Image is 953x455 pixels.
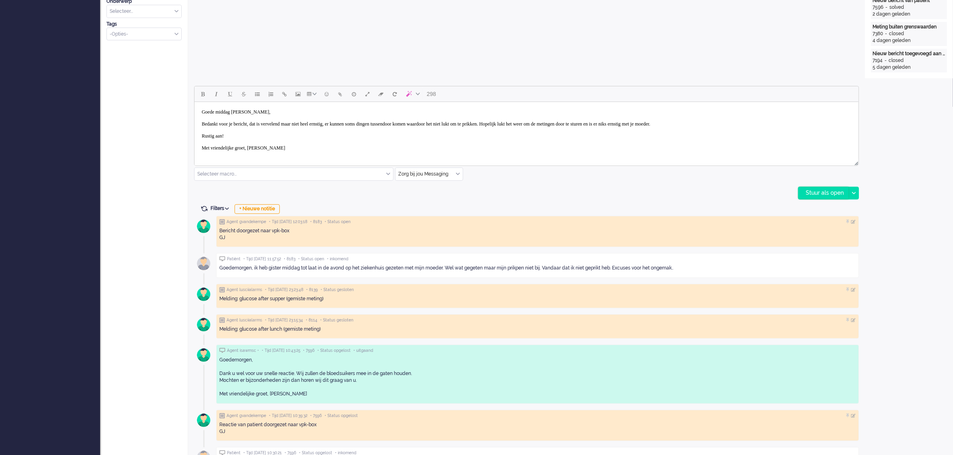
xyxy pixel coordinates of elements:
[325,413,358,419] span: • Status opgelost
[269,413,307,419] span: • Tijd [DATE] 10:39:32
[262,348,300,353] span: • Tijd [DATE] 10:43:25
[219,219,225,225] img: ic_note_grey.svg
[219,265,856,271] div: Goedemorgen, ik heb gister middag tot laat in de avond op het ziekenhuis gezeten met mijn moeder....
[799,187,849,199] div: Stuur als open
[889,57,904,64] div: closed
[388,87,401,101] button: Reset content
[320,87,333,101] button: Emoticons
[251,87,264,101] button: Bullet list
[333,87,347,101] button: Add attachment
[219,256,225,261] img: ic_chat_grey.svg
[873,37,945,44] div: 4 dagen geleden
[227,413,266,419] span: Agent gvandekempe
[427,91,436,97] span: 298
[873,24,945,30] div: Meting buiten grenswaarden
[347,87,361,101] button: Delay message
[265,287,303,293] span: • Tijd [DATE] 23:23:48
[194,410,214,430] img: avatar
[243,256,281,262] span: • Tijd [DATE] 11:57:52
[196,87,210,101] button: Bold
[219,413,225,419] img: ic_note_grey.svg
[353,348,373,353] span: • uitgaand
[194,253,214,273] img: avatar
[883,4,889,11] div: -
[219,317,225,323] img: ic_note_grey.svg
[325,219,351,225] span: • Status open
[223,87,237,101] button: Underline
[219,348,225,353] img: ic_chat_grey.svg
[269,219,307,225] span: • Tijd [DATE] 12:03:18
[310,413,322,419] span: • 7596
[889,30,904,37] div: closed
[194,345,214,365] img: avatar
[883,30,889,37] div: -
[219,287,225,293] img: ic_note_grey.svg
[883,57,889,64] div: -
[317,348,351,353] span: • Status opgelost
[423,87,439,101] button: 298
[291,87,305,101] button: Insert/edit image
[219,295,856,302] div: Melding: glucose after supper (gemiste meting)
[298,256,324,262] span: • Status open
[106,28,182,41] div: Select Tags
[278,87,291,101] button: Insert/edit link
[211,206,232,211] span: Filters
[303,348,315,353] span: • 7596
[194,284,214,304] img: avatar
[194,216,214,236] img: avatar
[327,256,348,262] span: • inkomend
[873,50,945,57] div: Nieuw bericht toegevoegd aan gesprek
[852,158,859,166] div: Resize
[284,256,295,262] span: • 8183
[237,87,251,101] button: Strikethrough
[873,57,883,64] div: 7194
[310,219,322,225] span: • 8183
[219,421,856,435] div: Reactie van patient doorgezet naar vpk-box GJ
[219,357,856,398] div: Goedemorgen, Dank u wel voor uw snelle reactie. Wij zullen de bloedsuikers mee in de gaten houden...
[321,287,354,293] span: • Status gesloten
[320,317,353,323] span: • Status gesloten
[265,317,303,323] span: • Tijd [DATE] 23:15:34
[106,21,182,28] div: Tags
[227,256,241,262] span: Patiënt
[873,4,883,11] div: 7596
[889,4,904,11] div: solved
[219,227,856,241] div: Bericht doorgezet naar vpk-box GJ
[194,315,214,335] img: avatar
[219,326,856,333] div: Melding: glucose after lunch (gemiste meting)
[210,87,223,101] button: Italic
[873,64,945,71] div: 5 dagen geleden
[195,102,859,158] iframe: Rich Text Area
[401,87,423,101] button: AI
[306,317,317,323] span: • 8114
[264,87,278,101] button: Numbered list
[873,30,883,37] div: 7380
[374,87,388,101] button: Clear formatting
[235,204,280,214] div: + Nieuwe notitie
[227,348,259,353] span: Agent isawmsc •
[305,87,320,101] button: Table
[227,317,262,323] span: Agent lusciialarms
[227,287,262,293] span: Agent lusciialarms
[873,11,945,18] div: 2 dagen geleden
[361,87,374,101] button: Fullscreen
[227,219,266,225] span: Agent gvandekempe
[306,287,318,293] span: • 8139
